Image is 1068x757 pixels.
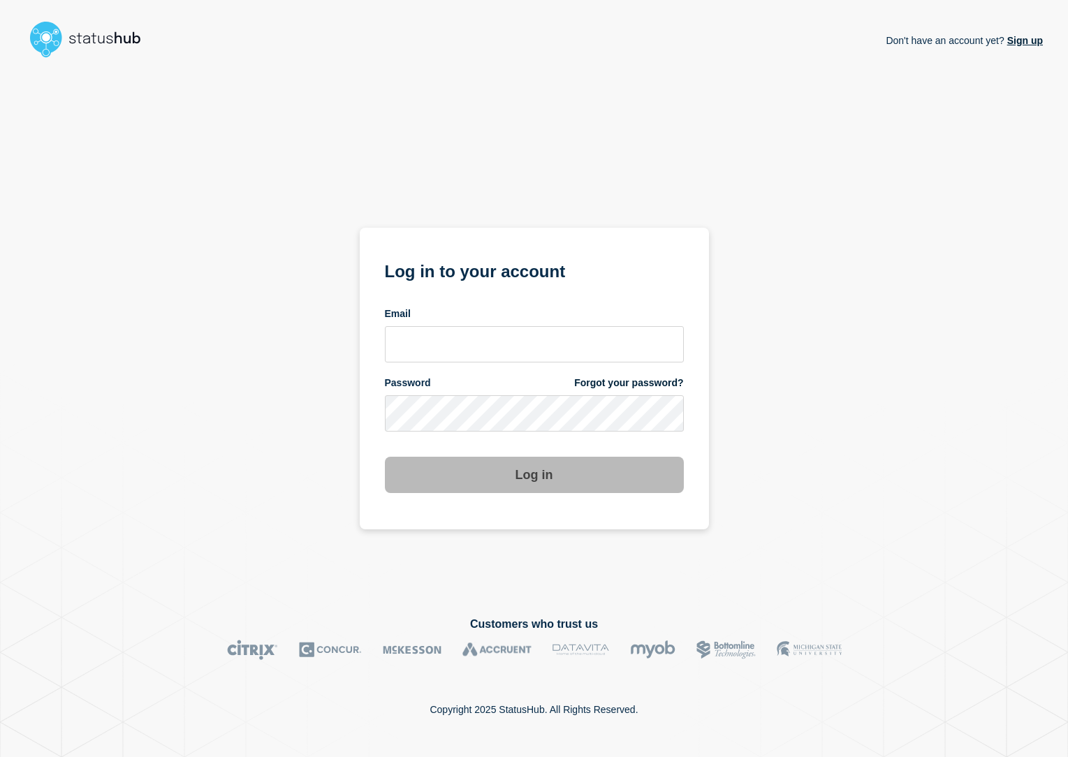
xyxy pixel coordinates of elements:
[25,17,158,61] img: StatusHub logo
[630,640,675,660] img: myob logo
[385,326,684,362] input: email input
[696,640,756,660] img: Bottomline logo
[1004,35,1043,46] a: Sign up
[385,257,684,283] h1: Log in to your account
[25,618,1043,631] h2: Customers who trust us
[227,640,278,660] img: Citrix logo
[385,376,431,390] span: Password
[385,457,684,493] button: Log in
[385,307,411,321] span: Email
[574,376,683,390] a: Forgot your password?
[299,640,362,660] img: Concur logo
[553,640,609,660] img: DataVita logo
[385,395,684,432] input: password input
[462,640,532,660] img: Accruent logo
[383,640,441,660] img: McKesson logo
[430,704,638,715] p: Copyright 2025 StatusHub. All Rights Reserved.
[886,24,1043,57] p: Don't have an account yet?
[777,640,842,660] img: MSU logo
